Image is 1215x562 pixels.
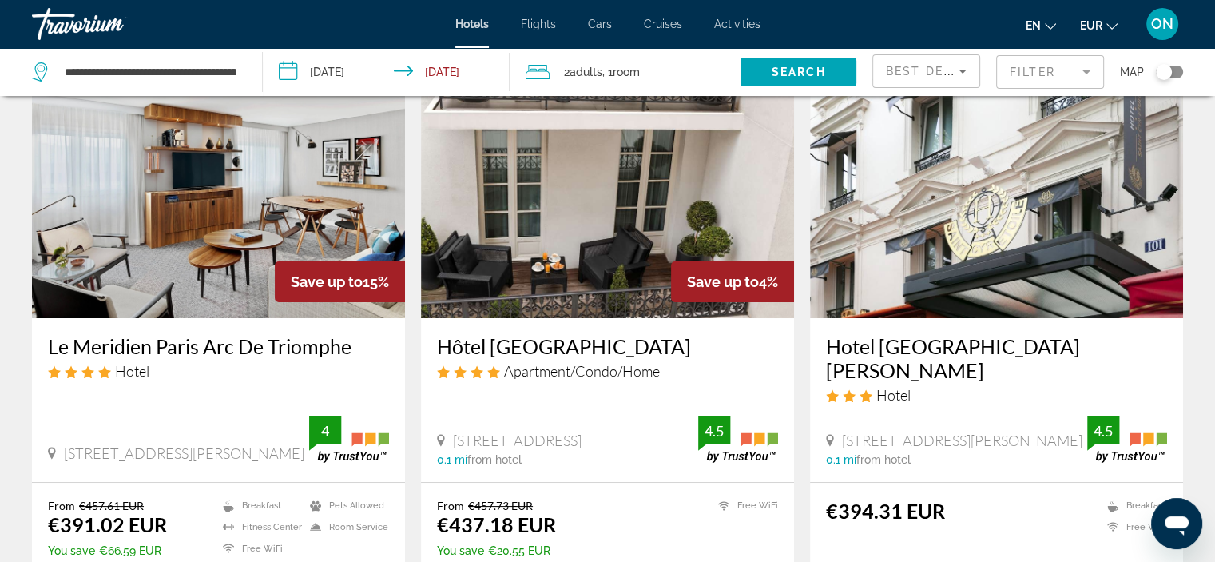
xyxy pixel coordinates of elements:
span: You save [48,544,95,557]
ins: €394.31 EUR [826,499,945,523]
ins: €437.18 EUR [437,512,556,536]
span: Apartment/Condo/Home [504,362,660,380]
li: Free WiFi [1099,520,1167,534]
div: 4.5 [698,421,730,440]
span: 2 [564,61,602,83]
div: 4% [671,261,794,302]
span: Room [613,66,640,78]
div: 15% [275,261,405,302]
div: 4 star Hotel [48,362,389,380]
span: 0.1 mi [437,453,467,466]
button: User Menu [1142,7,1183,41]
button: Filter [996,54,1104,90]
del: €457.73 EUR [468,499,533,512]
span: Best Deals [886,65,969,78]
p: €20.55 EUR [437,544,556,557]
a: Flights [521,18,556,30]
p: €66.59 EUR [48,544,167,557]
li: Free WiFi [215,542,302,556]
span: en [1026,19,1041,32]
span: Hotel [876,386,911,404]
ins: €391.02 EUR [48,512,167,536]
button: Toggle map [1144,65,1183,79]
a: Cruises [644,18,682,30]
img: Hotel image [32,62,405,318]
li: Breakfast [1099,499,1167,512]
button: Change language [1026,14,1056,37]
div: 4 star Apartment [437,362,778,380]
span: [STREET_ADDRESS][PERSON_NAME] [64,444,304,462]
img: Hotel image [810,62,1183,318]
span: 0.1 mi [826,453,856,466]
button: Search [741,58,856,86]
a: Travorium [32,3,192,45]
span: , 1 [602,61,640,83]
span: Map [1120,61,1144,83]
li: Free WiFi [710,499,778,512]
span: [STREET_ADDRESS][PERSON_NAME] [842,432,1082,449]
li: Breakfast [215,499,302,512]
a: Hotels [455,18,489,30]
span: From [437,499,464,512]
span: EUR [1080,19,1102,32]
img: Hotel image [421,62,794,318]
div: 4 [309,421,341,440]
span: ON [1151,16,1173,32]
div: 3 star Hotel [826,386,1167,404]
span: [STREET_ADDRESS] [453,432,582,449]
a: Activities [714,18,760,30]
button: Check-in date: Nov 28, 2025 Check-out date: Nov 30, 2025 [263,48,510,96]
span: From [48,499,75,512]
button: Change currency [1080,14,1118,37]
span: You save [437,544,484,557]
span: Save up to [687,273,759,290]
img: trustyou-badge.svg [698,416,778,463]
a: Cars [588,18,612,30]
span: Save up to [291,273,363,290]
span: Search [772,66,826,78]
img: trustyou-badge.svg [1087,416,1167,463]
span: from hotel [467,453,522,466]
a: Le Meridien Paris Arc De Triomphe [48,334,389,358]
span: Adults [570,66,602,78]
del: €457.61 EUR [79,499,144,512]
li: Fitness Center [215,520,302,534]
li: Pets Allowed [302,499,389,512]
div: 4.5 [1087,421,1119,440]
a: Hôtel [GEOGRAPHIC_DATA] [437,334,778,358]
img: trustyou-badge.svg [309,416,389,463]
iframe: Button to launch messaging window [1151,498,1202,549]
li: Room Service [302,520,389,534]
button: Travelers: 2 adults, 0 children [510,48,741,96]
span: Hotel [115,362,149,380]
span: from hotel [856,453,911,466]
a: Hotel [GEOGRAPHIC_DATA][PERSON_NAME] [826,334,1167,382]
mat-select: Sort by [886,62,967,81]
